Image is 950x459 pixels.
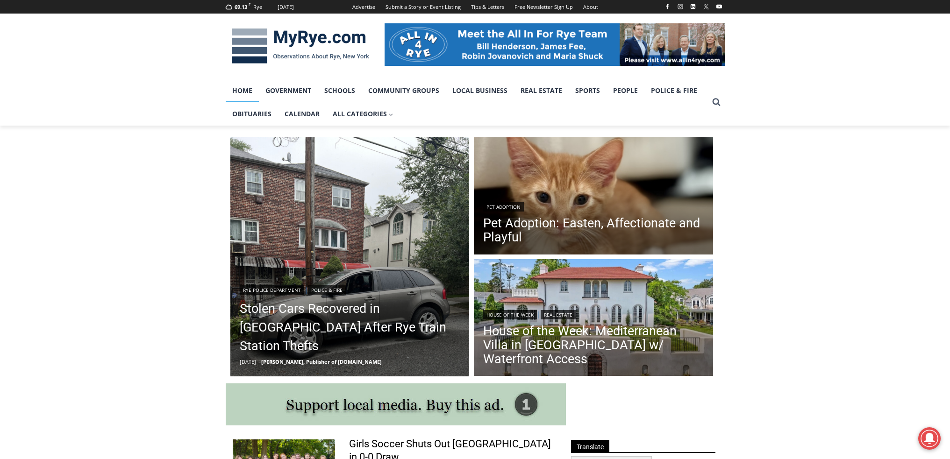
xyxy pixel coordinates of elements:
a: Calendar [278,102,326,126]
a: Government [259,79,318,102]
a: Read More Stolen Cars Recovered in Bronx After Rye Train Station Thefts [230,137,470,376]
a: Read More Pet Adoption: Easten, Affectionate and Playful [474,137,713,257]
a: Read More House of the Week: Mediterranean Villa in Mamaroneck w/ Waterfront Access [474,259,713,379]
div: | [240,283,460,295]
button: View Search Form [708,94,725,111]
a: All Categories [326,102,400,126]
a: X [700,1,712,12]
a: Facebook [662,1,673,12]
span: – [258,358,261,365]
a: Obituaries [226,102,278,126]
a: Pet Adoption [483,202,524,212]
a: [PERSON_NAME], Publisher of [DOMAIN_NAME] [261,358,382,365]
span: All Categories [333,109,393,119]
img: support local media, buy this ad [226,383,566,425]
a: Rye Police Department [240,285,304,295]
span: Translate [571,440,609,452]
img: 514 Alda Road, Mamaroneck [474,259,713,379]
div: Rye [253,3,262,11]
a: Home [226,79,259,102]
nav: Primary Navigation [226,79,708,126]
span: F [249,2,250,7]
div: | [483,308,704,319]
a: Real Estate [541,310,576,319]
a: Pet Adoption: Easten, Affectionate and Playful [483,216,704,244]
time: [DATE] [240,358,256,365]
a: Local Business [446,79,514,102]
a: YouTube [714,1,725,12]
a: Stolen Cars Recovered in [GEOGRAPHIC_DATA] After Rye Train Station Thefts [240,299,460,355]
a: Instagram [675,1,686,12]
a: Real Estate [514,79,569,102]
a: Linkedin [687,1,699,12]
a: People [607,79,644,102]
a: Sports [569,79,607,102]
img: MyRye.com [226,22,375,71]
div: [DATE] [278,3,294,11]
a: House of the Week: Mediterranean Villa in [GEOGRAPHIC_DATA] w/ Waterfront Access [483,324,704,366]
img: All in for Rye [385,23,725,65]
a: Police & Fire [644,79,704,102]
a: Police & Fire [308,285,346,295]
a: House of the Week [483,310,537,319]
a: Community Groups [362,79,446,102]
a: Schools [318,79,362,102]
img: [PHOTO: Easten] [474,137,713,257]
img: (PHOTO: This Ford Edge was stolen from the Rye Metro North train station on Tuesday, September 9,... [230,137,470,376]
span: 69.13 [235,3,247,10]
